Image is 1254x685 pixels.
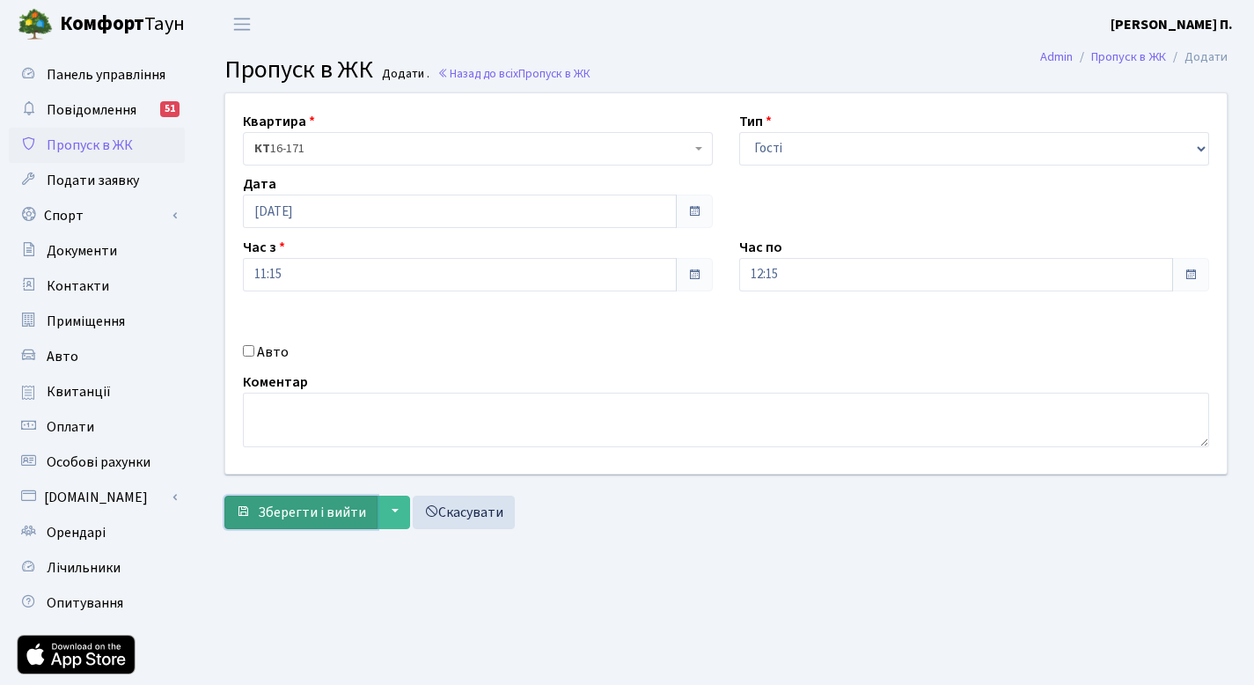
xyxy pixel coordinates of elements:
span: Документи [47,241,117,261]
span: Лічильники [47,558,121,578]
small: Додати . [378,67,429,82]
img: logo.png [18,7,53,42]
a: Спорт [9,198,185,233]
b: КТ [254,140,270,158]
label: Квартира [243,111,315,132]
label: Час по [739,237,782,258]
a: Квитанції [9,374,185,409]
span: Авто [47,347,78,366]
a: Лічильники [9,550,185,586]
a: Повідомлення51 [9,92,185,128]
a: Пропуск в ЖК [1091,48,1166,66]
label: Авто [257,342,289,363]
span: Особові рахунки [47,453,150,472]
button: Переключити навігацію [220,10,264,39]
a: Особові рахунки [9,445,185,480]
nav: breadcrumb [1014,39,1254,76]
span: Приміщення [47,312,125,331]
span: Повідомлення [47,100,136,120]
a: Приміщення [9,304,185,339]
a: Оплати [9,409,185,445]
a: Контакти [9,269,185,304]
span: Пропуск в ЖК [224,52,373,87]
span: <b>КТ</b>&nbsp;&nbsp;&nbsp;&nbsp;16-171 [254,140,691,158]
span: Зберегти і вийти [258,503,366,522]
a: Панель управління [9,57,185,92]
span: Пропуск в ЖК [518,65,590,82]
span: Орендарі [47,523,106,542]
div: 51 [160,101,180,117]
span: Таун [60,10,185,40]
span: Квитанції [47,382,111,401]
label: Коментар [243,372,308,393]
label: Дата [243,173,276,195]
a: Документи [9,233,185,269]
a: Admin [1040,48,1073,66]
a: Авто [9,339,185,374]
label: Тип [739,111,772,132]
b: Комфорт [60,10,144,38]
span: Панель управління [47,65,165,85]
a: [PERSON_NAME] П. [1111,14,1233,35]
b: [PERSON_NAME] П. [1111,15,1233,34]
a: Пропуск в ЖК [9,128,185,163]
a: Скасувати [413,496,515,529]
span: Подати заявку [47,171,139,190]
button: Зберегти і вийти [224,496,378,529]
a: Подати заявку [9,163,185,198]
a: Орендарі [9,515,185,550]
span: Контакти [47,276,109,296]
span: Пропуск в ЖК [47,136,133,155]
a: [DOMAIN_NAME] [9,480,185,515]
li: Додати [1166,48,1228,67]
a: Опитування [9,586,185,621]
span: Опитування [47,593,123,613]
span: Оплати [47,417,94,437]
label: Час з [243,237,285,258]
span: <b>КТ</b>&nbsp;&nbsp;&nbsp;&nbsp;16-171 [243,132,713,166]
a: Назад до всіхПропуск в ЖК [437,65,590,82]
